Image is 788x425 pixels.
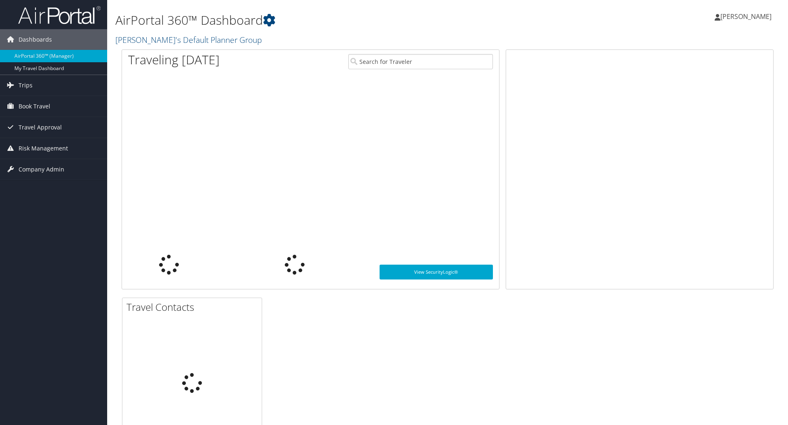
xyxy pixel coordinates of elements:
[19,75,33,96] span: Trips
[19,159,64,180] span: Company Admin
[19,138,68,159] span: Risk Management
[127,300,262,314] h2: Travel Contacts
[380,265,493,279] a: View SecurityLogic®
[19,29,52,50] span: Dashboards
[715,4,780,29] a: [PERSON_NAME]
[115,12,558,29] h1: AirPortal 360™ Dashboard
[720,12,772,21] span: [PERSON_NAME]
[348,54,493,69] input: Search for Traveler
[19,96,50,117] span: Book Travel
[19,117,62,138] span: Travel Approval
[115,34,264,45] a: [PERSON_NAME]'s Default Planner Group
[18,5,101,25] img: airportal-logo.png
[128,51,220,68] h1: Traveling [DATE]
